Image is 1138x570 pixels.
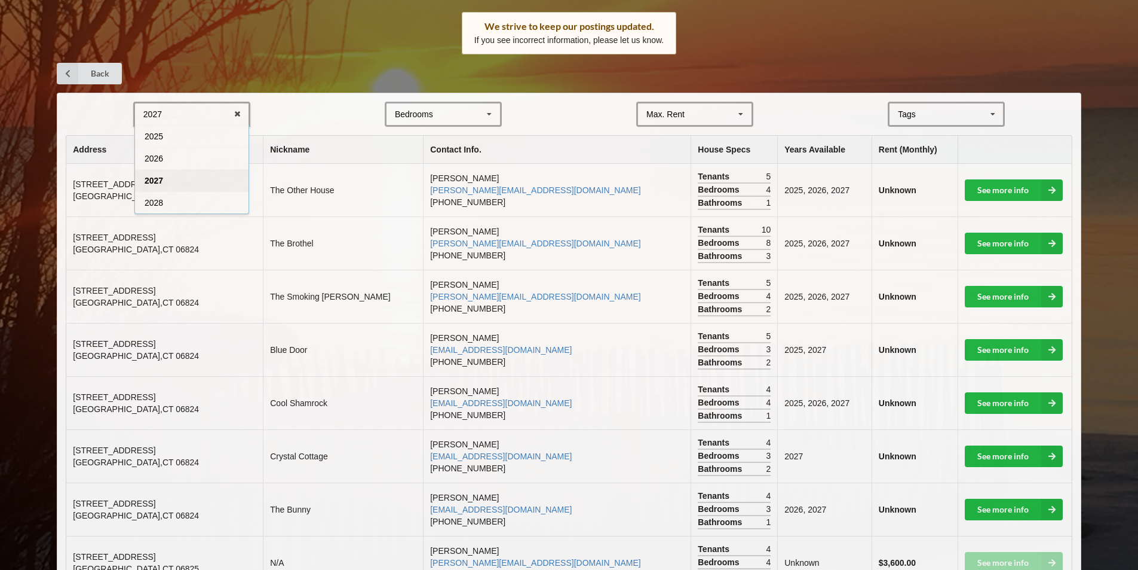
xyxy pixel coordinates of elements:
span: Bedrooms [698,503,742,515]
span: 4 [766,556,771,568]
a: [PERSON_NAME][EMAIL_ADDRESS][DOMAIN_NAME] [430,558,640,568]
span: 2025 [145,132,163,141]
b: Unknown [879,345,916,355]
td: 2027 [777,429,872,483]
a: See more info [965,499,1063,520]
span: Tenants [698,383,732,395]
td: 2026, 2027 [777,483,872,536]
span: 4 [766,543,771,555]
a: Back [57,63,122,84]
b: Unknown [879,505,916,514]
span: 4 [766,490,771,502]
td: 2025, 2027 [777,323,872,376]
span: [GEOGRAPHIC_DATA] , CT 06824 [73,404,199,414]
b: Unknown [879,292,916,301]
span: 4 [766,383,771,395]
td: The Bunny [263,483,423,536]
th: Rent (Monthly) [872,136,958,164]
a: [EMAIL_ADDRESS][DOMAIN_NAME] [430,452,572,461]
td: [PERSON_NAME] [PHONE_NUMBER] [423,164,691,217]
span: Tenants [698,224,732,236]
b: Unknown [879,398,916,408]
span: Tenants [698,543,732,555]
span: 1 [766,197,771,209]
td: 2025, 2026, 2027 [777,217,872,270]
a: [PERSON_NAME][EMAIL_ADDRESS][DOMAIN_NAME] [430,292,640,301]
a: See more info [965,233,1063,254]
a: [EMAIL_ADDRESS][DOMAIN_NAME] [430,398,572,408]
span: Bedrooms [698,343,742,355]
span: [GEOGRAPHIC_DATA] , CT 06824 [73,298,199,307]
span: Bedrooms [698,237,742,249]
span: [STREET_ADDRESS][PERSON_NAME] [73,179,225,189]
span: 4 [766,290,771,302]
a: [EMAIL_ADDRESS][DOMAIN_NAME] [430,345,572,355]
span: Bedrooms [698,397,742,409]
div: 2027 [143,110,162,118]
a: [PERSON_NAME][EMAIL_ADDRESS][DOMAIN_NAME] [430,185,640,195]
th: Nickname [263,136,423,164]
span: 3 [766,250,771,262]
span: 2028 [145,198,163,208]
span: 4 [766,437,771,449]
span: 3 [766,503,771,515]
span: 1 [766,516,771,528]
span: Tenants [698,277,732,289]
span: [STREET_ADDRESS] [73,552,155,562]
th: Contact Info. [423,136,691,164]
td: [PERSON_NAME] [PHONE_NUMBER] [423,429,691,483]
a: [PERSON_NAME][EMAIL_ADDRESS][DOMAIN_NAME] [430,239,640,248]
th: House Specs [691,136,777,164]
span: Bathrooms [698,463,745,475]
span: 4 [766,397,771,409]
span: 5 [766,277,771,289]
span: [STREET_ADDRESS] [73,499,155,508]
td: The Smoking [PERSON_NAME] [263,270,423,323]
div: We strive to keep our postings updated. [474,20,664,32]
td: 2025, 2026, 2027 [777,164,872,217]
td: [PERSON_NAME] [PHONE_NUMBER] [423,217,691,270]
span: 3 [766,450,771,462]
span: 2 [766,356,771,368]
span: 5 [766,330,771,342]
td: [PERSON_NAME] [PHONE_NUMBER] [423,323,691,376]
div: Bedrooms [395,110,433,118]
span: Bathrooms [698,303,745,315]
span: [STREET_ADDRESS] [73,339,155,349]
span: Bedrooms [698,450,742,462]
span: 8 [766,237,771,249]
td: 2025, 2026, 2027 [777,270,872,323]
span: [STREET_ADDRESS] [73,392,155,402]
a: See more info [965,286,1063,307]
b: Unknown [879,452,916,461]
a: See more info [965,339,1063,361]
span: 5 [766,170,771,182]
span: [STREET_ADDRESS] [73,286,155,295]
b: $3,600.00 [879,558,916,568]
td: [PERSON_NAME] [PHONE_NUMBER] [423,270,691,323]
td: Blue Door [263,323,423,376]
td: [PERSON_NAME] [PHONE_NUMBER] [423,376,691,429]
span: Bathrooms [698,516,745,528]
td: The Brothel [263,217,423,270]
a: [EMAIL_ADDRESS][DOMAIN_NAME] [430,505,572,514]
span: 2 [766,303,771,315]
span: Tenants [698,490,732,502]
b: Unknown [879,185,916,195]
a: See more info [965,446,1063,467]
th: Address [66,136,263,164]
span: Bedrooms [698,556,742,568]
span: Bathrooms [698,356,745,368]
span: [STREET_ADDRESS] [73,446,155,455]
span: Bathrooms [698,410,745,422]
a: See more info [965,392,1063,414]
td: [PERSON_NAME] [PHONE_NUMBER] [423,483,691,536]
span: Bedrooms [698,184,742,196]
div: Max. Rent [646,110,685,118]
span: 3 [766,343,771,355]
span: 1 [766,410,771,422]
span: [GEOGRAPHIC_DATA] , CT 06824 [73,458,199,467]
b: Unknown [879,239,916,248]
td: Cool Shamrock [263,376,423,429]
span: Tenants [698,330,732,342]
